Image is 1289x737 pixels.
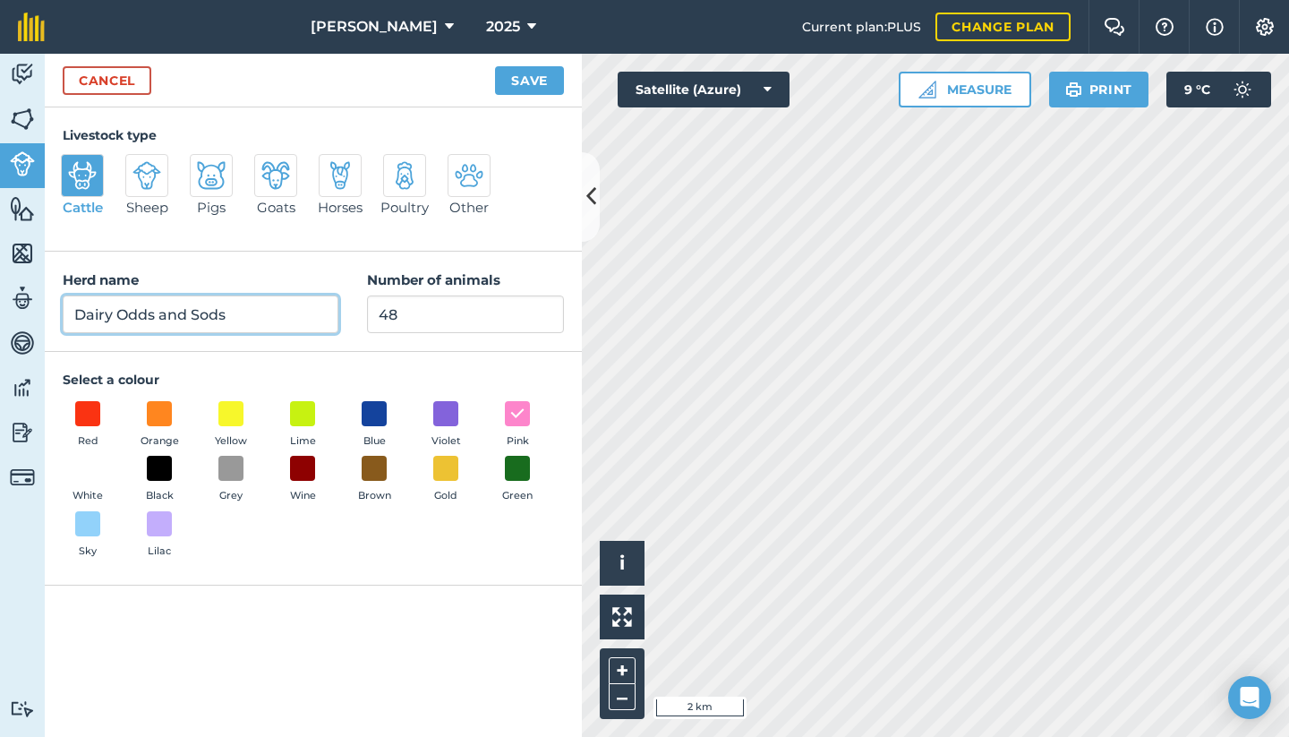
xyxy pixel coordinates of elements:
img: svg+xml;base64,PD94bWwgdmVyc2lvbj0iMS4wIiBlbmNvZGluZz0idXRmLTgiPz4KPCEtLSBHZW5lcmF0b3I6IEFkb2JlIE... [326,161,354,190]
span: Sky [79,544,97,560]
img: svg+xml;base64,PD94bWwgdmVyc2lvbj0iMS4wIiBlbmNvZGluZz0idXRmLTgiPz4KPCEtLSBHZW5lcmF0b3I6IEFkb2JlIE... [197,161,226,190]
img: fieldmargin Logo [18,13,45,41]
button: Sky [63,511,113,560]
img: svg+xml;base64,PD94bWwgdmVyc2lvbj0iMS4wIiBlbmNvZGluZz0idXRmLTgiPz4KPCEtLSBHZW5lcmF0b3I6IEFkb2JlIE... [10,61,35,88]
img: svg+xml;base64,PD94bWwgdmVyc2lvbj0iMS4wIiBlbmNvZGluZz0idXRmLTgiPz4KPCEtLSBHZW5lcmF0b3I6IEFkb2JlIE... [10,151,35,176]
img: svg+xml;base64,PD94bWwgdmVyc2lvbj0iMS4wIiBlbmNvZGluZz0idXRmLTgiPz4KPCEtLSBHZW5lcmF0b3I6IEFkb2JlIE... [10,465,35,490]
span: i [619,552,625,574]
span: 2025 [486,16,520,38]
span: Pink [507,433,529,450]
button: Wine [277,456,328,504]
img: A question mark icon [1154,18,1175,36]
button: Black [134,456,184,504]
img: svg+xml;base64,PHN2ZyB4bWxucz0iaHR0cDovL3d3dy53My5vcmcvMjAwMC9zdmciIHdpZHRoPSIxOSIgaGVpZ2h0PSIyNC... [1065,79,1082,100]
button: + [609,657,636,684]
img: Four arrows, one pointing top left, one top right, one bottom right and the last bottom left [612,607,632,627]
button: Green [492,456,542,504]
span: Cattle [63,197,103,219]
span: 9 ° C [1184,72,1210,107]
button: Brown [349,456,399,504]
span: Red [78,433,98,450]
span: [PERSON_NAME] [311,16,438,38]
button: Print [1049,72,1149,107]
button: Grey [206,456,256,504]
button: Measure [899,72,1031,107]
span: Other [449,197,489,219]
img: svg+xml;base64,PD94bWwgdmVyc2lvbj0iMS4wIiBlbmNvZGluZz0idXRmLTgiPz4KPCEtLSBHZW5lcmF0b3I6IEFkb2JlIE... [10,700,35,717]
img: Two speech bubbles overlapping with the left bubble in the forefront [1104,18,1125,36]
img: svg+xml;base64,PD94bWwgdmVyc2lvbj0iMS4wIiBlbmNvZGluZz0idXRmLTgiPz4KPCEtLSBHZW5lcmF0b3I6IEFkb2JlIE... [10,285,35,312]
span: Green [502,488,533,504]
span: Current plan : PLUS [802,17,921,37]
span: Yellow [215,433,247,450]
img: svg+xml;base64,PHN2ZyB4bWxucz0iaHR0cDovL3d3dy53My5vcmcvMjAwMC9zdmciIHdpZHRoPSIxOCIgaGVpZ2h0PSIyNC... [509,403,525,424]
span: Violet [431,433,461,450]
button: i [600,541,644,586]
button: Gold [421,456,471,504]
span: Lilac [148,544,171,560]
img: svg+xml;base64,PD94bWwgdmVyc2lvbj0iMS4wIiBlbmNvZGluZz0idXRmLTgiPz4KPCEtLSBHZW5lcmF0b3I6IEFkb2JlIE... [455,161,483,190]
img: svg+xml;base64,PD94bWwgdmVyc2lvbj0iMS4wIiBlbmNvZGluZz0idXRmLTgiPz4KPCEtLSBHZW5lcmF0b3I6IEFkb2JlIE... [68,161,97,190]
span: White [73,488,103,504]
span: Gold [434,488,457,504]
img: svg+xml;base64,PD94bWwgdmVyc2lvbj0iMS4wIiBlbmNvZGluZz0idXRmLTgiPz4KPCEtLSBHZW5lcmF0b3I6IEFkb2JlIE... [261,161,290,190]
strong: Select a colour [63,372,159,388]
img: svg+xml;base64,PD94bWwgdmVyc2lvbj0iMS4wIiBlbmNvZGluZz0idXRmLTgiPz4KPCEtLSBHZW5lcmF0b3I6IEFkb2JlIE... [132,161,161,190]
button: Violet [421,401,471,450]
img: svg+xml;base64,PD94bWwgdmVyc2lvbj0iMS4wIiBlbmNvZGluZz0idXRmLTgiPz4KPCEtLSBHZW5lcmF0b3I6IEFkb2JlIE... [1225,72,1260,107]
button: Yellow [206,401,256,450]
button: Lilac [134,511,184,560]
button: – [609,684,636,710]
img: svg+xml;base64,PD94bWwgdmVyc2lvbj0iMS4wIiBlbmNvZGluZz0idXRmLTgiPz4KPCEtLSBHZW5lcmF0b3I6IEFkb2JlIE... [390,161,419,190]
span: Poultry [380,197,429,219]
span: Grey [219,488,243,504]
div: Open Intercom Messenger [1228,676,1271,719]
img: svg+xml;base64,PD94bWwgdmVyc2lvbj0iMS4wIiBlbmNvZGluZz0idXRmLTgiPz4KPCEtLSBHZW5lcmF0b3I6IEFkb2JlIE... [10,419,35,446]
strong: Herd name [63,271,139,288]
span: Horses [318,197,363,219]
button: Save [495,66,564,95]
img: svg+xml;base64,PD94bWwgdmVyc2lvbj0iMS4wIiBlbmNvZGluZz0idXRmLTgiPz4KPCEtLSBHZW5lcmF0b3I6IEFkb2JlIE... [10,374,35,401]
button: Satellite (Azure) [618,72,790,107]
span: Pigs [197,197,226,219]
button: White [63,456,113,504]
a: Change plan [935,13,1071,41]
img: svg+xml;base64,PHN2ZyB4bWxucz0iaHR0cDovL3d3dy53My5vcmcvMjAwMC9zdmciIHdpZHRoPSI1NiIgaGVpZ2h0PSI2MC... [10,195,35,222]
button: Red [63,401,113,450]
span: Lime [290,433,316,450]
button: Orange [134,401,184,450]
img: svg+xml;base64,PHN2ZyB4bWxucz0iaHR0cDovL3d3dy53My5vcmcvMjAwMC9zdmciIHdpZHRoPSIxNyIgaGVpZ2h0PSIxNy... [1206,16,1224,38]
img: svg+xml;base64,PHN2ZyB4bWxucz0iaHR0cDovL3d3dy53My5vcmcvMjAwMC9zdmciIHdpZHRoPSI1NiIgaGVpZ2h0PSI2MC... [10,106,35,133]
button: Blue [349,401,399,450]
a: Cancel [63,66,151,95]
span: Wine [290,488,316,504]
span: Blue [363,433,386,450]
img: svg+xml;base64,PD94bWwgdmVyc2lvbj0iMS4wIiBlbmNvZGluZz0idXRmLTgiPz4KPCEtLSBHZW5lcmF0b3I6IEFkb2JlIE... [10,330,35,356]
button: Lime [277,401,328,450]
img: A cog icon [1254,18,1276,36]
img: Ruler icon [918,81,936,99]
strong: Number of animals [367,271,500,288]
button: Pink [492,401,542,450]
span: Sheep [126,197,168,219]
span: Black [146,488,174,504]
span: Orange [141,433,179,450]
span: Goats [257,197,295,219]
button: 9 °C [1166,72,1271,107]
h4: Livestock type [63,125,564,145]
span: Brown [358,488,391,504]
img: svg+xml;base64,PHN2ZyB4bWxucz0iaHR0cDovL3d3dy53My5vcmcvMjAwMC9zdmciIHdpZHRoPSI1NiIgaGVpZ2h0PSI2MC... [10,240,35,267]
